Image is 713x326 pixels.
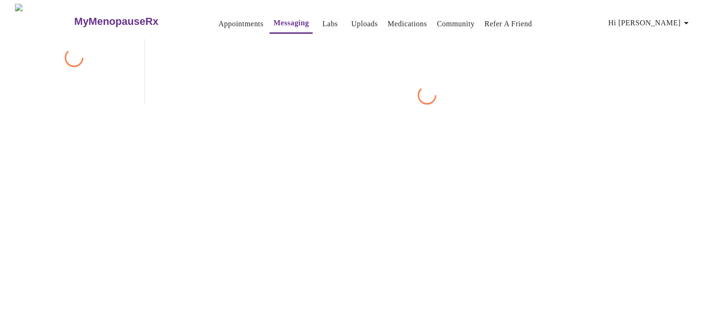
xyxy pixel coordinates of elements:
[433,15,479,33] button: Community
[481,15,536,33] button: Refer a Friend
[273,16,309,30] a: Messaging
[15,4,73,39] img: MyMenopauseRx Logo
[323,17,338,30] a: Labs
[215,15,267,33] button: Appointments
[74,15,158,28] h3: MyMenopauseRx
[218,17,263,30] a: Appointments
[270,14,313,34] button: Messaging
[384,15,431,33] button: Medications
[347,15,382,33] button: Uploads
[73,5,196,38] a: MyMenopauseRx
[351,17,378,30] a: Uploads
[388,17,427,30] a: Medications
[605,14,696,32] button: Hi [PERSON_NAME]
[608,16,692,30] span: Hi [PERSON_NAME]
[315,15,345,33] button: Labs
[485,17,533,30] a: Refer a Friend
[437,17,475,30] a: Community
